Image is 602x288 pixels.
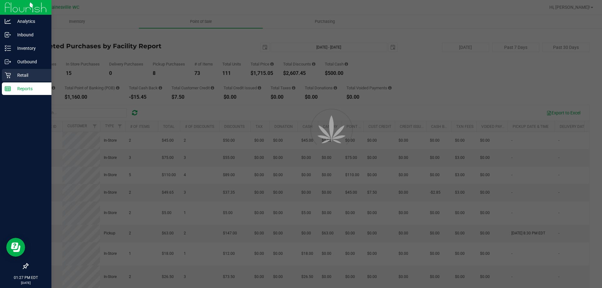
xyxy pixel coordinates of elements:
[5,86,11,92] inline-svg: Reports
[11,18,49,25] p: Analytics
[11,45,49,52] p: Inventory
[6,238,25,257] iframe: Resource center
[3,275,49,280] p: 01:27 PM EDT
[5,72,11,78] inline-svg: Retail
[5,45,11,51] inline-svg: Inventory
[11,58,49,65] p: Outbound
[5,18,11,24] inline-svg: Analytics
[5,32,11,38] inline-svg: Inbound
[11,85,49,92] p: Reports
[11,71,49,79] p: Retail
[5,59,11,65] inline-svg: Outbound
[3,280,49,285] p: [DATE]
[11,31,49,39] p: Inbound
